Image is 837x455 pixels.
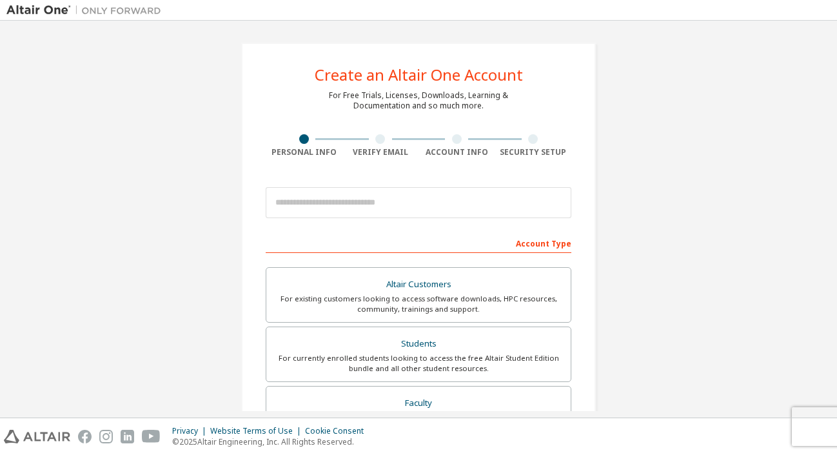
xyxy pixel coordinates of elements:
img: instagram.svg [99,430,113,443]
p: © 2025 Altair Engineering, Inc. All Rights Reserved. [172,436,371,447]
img: facebook.svg [78,430,92,443]
div: For existing customers looking to access software downloads, HPC resources, community, trainings ... [274,294,563,314]
div: Altair Customers [274,276,563,294]
div: For Free Trials, Licenses, Downloads, Learning & Documentation and so much more. [329,90,508,111]
img: altair_logo.svg [4,430,70,443]
img: Altair One [6,4,168,17]
img: linkedin.svg [121,430,134,443]
div: Website Terms of Use [210,426,305,436]
div: Verify Email [342,147,419,157]
div: Cookie Consent [305,426,371,436]
div: For currently enrolled students looking to access the free Altair Student Edition bundle and all ... [274,353,563,374]
div: Personal Info [266,147,342,157]
img: youtube.svg [142,430,161,443]
div: Privacy [172,426,210,436]
div: Create an Altair One Account [315,67,523,83]
div: Account Type [266,232,571,253]
div: Faculty [274,394,563,412]
div: Students [274,335,563,353]
div: Security Setup [495,147,572,157]
div: Account Info [418,147,495,157]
